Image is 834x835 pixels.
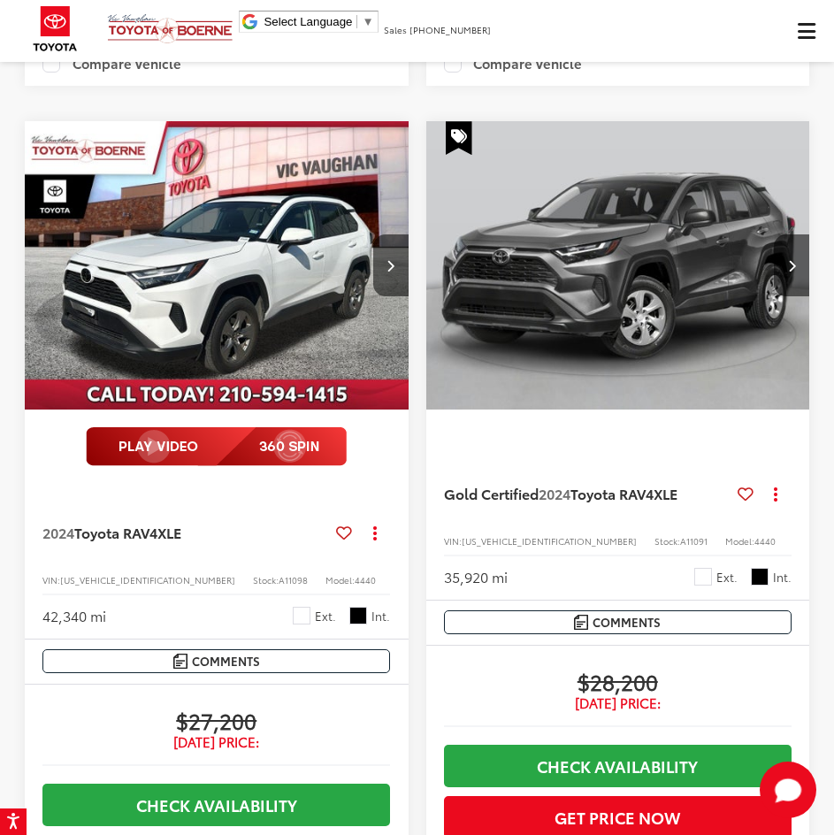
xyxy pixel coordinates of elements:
[444,610,792,634] button: Comments
[716,569,738,586] span: Ext.
[359,517,390,548] button: Actions
[264,15,352,28] span: Select Language
[24,121,410,410] img: 2024 Toyota RAV4 XLE
[325,573,355,586] span: Model:
[42,707,390,733] span: $27,200
[539,483,570,503] span: 2024
[42,573,60,586] span: VIN:
[694,568,712,586] span: White
[384,23,407,36] span: Sales
[42,523,329,542] a: 2024Toyota RAV4XLE
[425,121,812,410] div: 2024 Toyota RAV4 XLE 0
[264,15,373,28] a: Select Language​
[107,13,233,44] img: Vic Vaughan Toyota of Boerne
[680,534,708,548] span: A11091
[444,745,792,787] a: Check Availability
[86,427,347,466] img: full motion video
[773,569,792,586] span: Int.
[425,121,812,410] img: 2024 Toyota RAV4 XLE
[760,762,816,818] svg: Start Chat
[761,479,792,509] button: Actions
[24,121,410,410] div: 2024 Toyota RAV4 XLE 0
[74,522,157,542] span: Toyota RAV4
[42,606,106,626] div: 42,340 mi
[774,234,809,296] button: Next image
[574,615,588,630] img: Comments
[570,483,654,503] span: Toyota RAV4
[315,608,336,624] span: Ext.
[444,668,792,694] span: $28,200
[42,522,74,542] span: 2024
[409,23,491,36] span: [PHONE_NUMBER]
[42,649,390,673] button: Comments
[355,573,376,586] span: 4440
[444,55,583,73] label: Compare Vehicle
[173,654,187,669] img: Comments
[253,573,279,586] span: Stock:
[279,573,308,586] span: A11098
[42,733,390,751] span: [DATE] Price:
[774,486,777,501] span: dropdown dots
[42,55,181,73] label: Compare Vehicle
[42,784,390,826] a: Check Availability
[293,607,310,624] span: White
[725,534,754,548] span: Model:
[371,608,390,624] span: Int.
[362,15,373,28] span: ▼
[446,121,472,155] span: Special
[444,567,508,587] div: 35,920 mi
[654,483,677,503] span: XLE
[373,525,377,540] span: dropdown dots
[593,614,661,631] span: Comments
[751,568,769,586] span: Black
[760,762,816,818] button: Toggle Chat Window
[444,483,539,503] span: Gold Certified
[425,121,812,410] a: 2024 Toyota RAV4 XLE2024 Toyota RAV4 XLE2024 Toyota RAV4 XLE2024 Toyota RAV4 XLE
[754,534,776,548] span: 4440
[157,522,181,542] span: XLE
[444,484,731,503] a: Gold Certified2024Toyota RAV4XLE
[349,607,367,624] span: Black
[192,653,260,670] span: Comments
[60,573,235,586] span: [US_VEHICLE_IDENTIFICATION_NUMBER]
[462,534,637,548] span: [US_VEHICLE_IDENTIFICATION_NUMBER]
[654,534,680,548] span: Stock:
[373,234,409,296] button: Next image
[24,121,410,410] a: 2024 Toyota RAV4 XLE2024 Toyota RAV4 XLE2024 Toyota RAV4 XLE2024 Toyota RAV4 XLE
[444,534,462,548] span: VIN:
[444,694,792,712] span: [DATE] Price:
